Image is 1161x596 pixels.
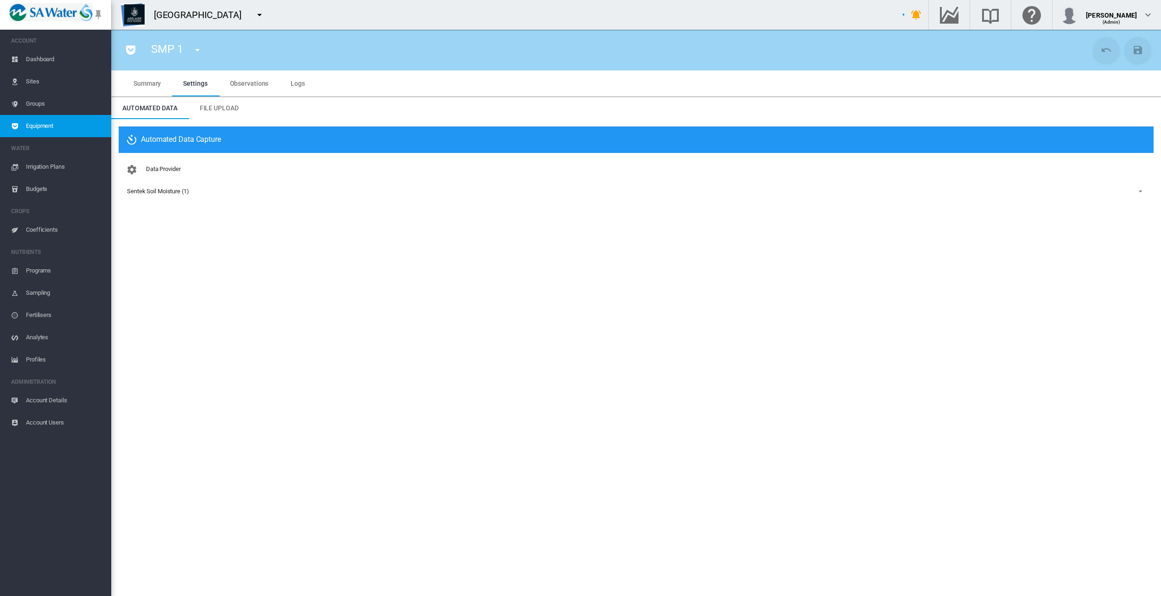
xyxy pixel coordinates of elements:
[9,3,93,21] img: SA_Water_LOGO.png
[250,6,269,24] button: icon-menu-down
[911,9,922,20] md-icon: icon-bell-ring
[1093,37,1119,63] button: Cancel Changes
[1125,37,1151,63] button: Save Changes
[26,260,104,282] span: Programs
[26,412,104,434] span: Account Users
[11,374,104,389] span: ADMINISTRATION
[126,134,141,146] md-icon: icon-camera-timer
[26,349,104,371] span: Profiles
[254,9,265,20] md-icon: icon-menu-down
[188,41,207,59] button: icon-menu-down
[1101,44,1112,56] md-icon: icon-undo
[26,70,104,93] span: Sites
[11,245,104,260] span: NUTRIENTS
[26,48,104,70] span: Dashboard
[230,80,269,87] span: Observations
[127,188,189,195] div: Sentek Soil Moisture (1)
[1086,7,1137,16] div: [PERSON_NAME]
[979,9,1002,20] md-icon: Search the knowledge base
[26,304,104,326] span: Fertilisers
[126,134,221,146] span: Automated Data Capture
[26,389,104,412] span: Account Details
[125,44,136,56] md-icon: icon-pocket
[192,44,203,56] md-icon: icon-menu-down
[154,8,250,21] div: [GEOGRAPHIC_DATA]
[1021,9,1043,20] md-icon: Click here for help
[26,326,104,349] span: Analytes
[26,115,104,137] span: Equipment
[126,184,1146,198] md-select: Configuration: Sentek Soil Moisture (1)
[26,178,104,200] span: Budgets
[121,41,140,59] button: icon-pocket
[907,6,926,24] button: icon-bell-ring
[121,3,145,26] img: Z
[26,219,104,241] span: Coefficients
[26,156,104,178] span: Irrigation Plans
[146,165,181,172] span: Data Provider
[291,80,305,87] span: Logs
[200,104,239,112] span: File Upload
[26,282,104,304] span: Sampling
[183,80,207,87] span: Settings
[26,93,104,115] span: Groups
[133,80,161,87] span: Summary
[93,9,104,20] md-icon: icon-pin
[11,204,104,219] span: CROPS
[1103,19,1121,25] span: (Admin)
[126,164,137,175] md-icon: icon-cog
[11,141,104,156] span: WATER
[11,33,104,48] span: ACCOUNT
[938,9,960,20] md-icon: Go to the Data Hub
[1060,6,1079,24] img: profile.jpg
[122,104,178,112] span: Automated Data
[1142,9,1154,20] md-icon: icon-chevron-down
[151,43,183,56] span: SMP 1
[1132,44,1143,56] md-icon: icon-content-save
